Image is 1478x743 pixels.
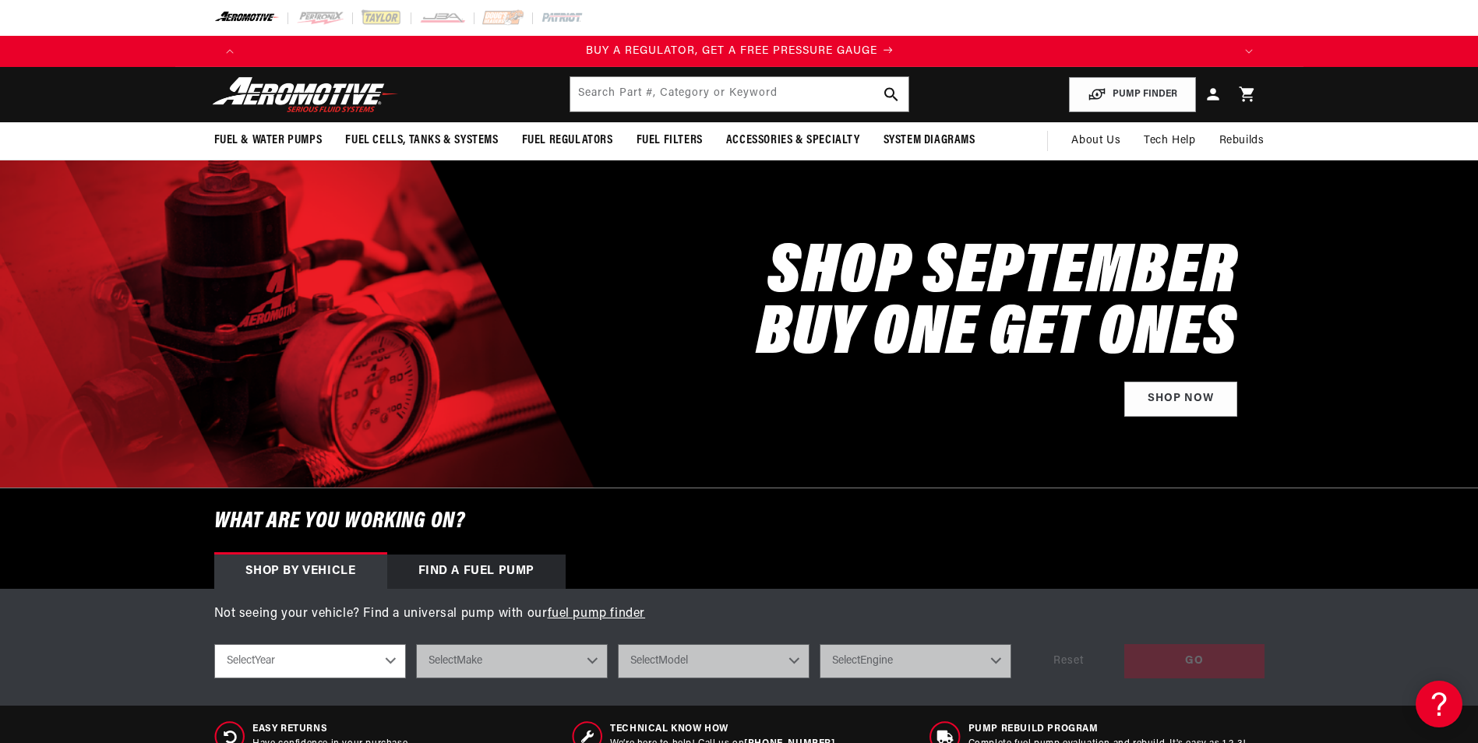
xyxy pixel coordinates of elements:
span: BUY A REGULATOR, GET A FREE PRESSURE GAUGE [586,45,877,57]
summary: Fuel Filters [625,122,714,159]
select: Make [416,644,608,678]
summary: System Diagrams [872,122,987,159]
h2: SHOP SEPTEMBER BUY ONE GET ONES [757,244,1237,367]
span: Accessories & Specialty [726,132,860,149]
h6: What are you working on? [175,488,1303,555]
img: Aeromotive [208,76,403,113]
input: Search by Part Number, Category or Keyword [570,77,908,111]
span: Fuel Filters [637,132,703,149]
a: fuel pump finder [548,607,646,620]
span: Easy Returns [252,723,410,736]
div: 1 of 4 [245,43,1233,60]
summary: Rebuilds [1208,122,1276,160]
span: Technical Know How [610,723,834,736]
a: BUY A REGULATOR, GET A FREE PRESSURE GAUGE [245,43,1233,60]
summary: Fuel Regulators [510,122,625,159]
div: Find a Fuel Pump [387,555,566,589]
span: Rebuilds [1219,132,1265,150]
p: Not seeing your vehicle? Find a universal pump with our [214,604,1265,625]
summary: Accessories & Specialty [714,122,872,159]
button: Translation missing: en.sections.announcements.next_announcement [1233,36,1265,67]
span: Fuel Cells, Tanks & Systems [345,132,498,149]
button: PUMP FINDER [1069,77,1196,112]
select: Engine [820,644,1011,678]
span: Pump Rebuild program [968,723,1247,736]
summary: Fuel & Water Pumps [203,122,334,159]
select: Year [214,644,406,678]
div: Announcement [245,43,1233,60]
span: About Us [1071,135,1120,146]
div: Shop by vehicle [214,555,387,589]
span: Fuel Regulators [522,132,613,149]
a: About Us [1060,122,1132,160]
span: Tech Help [1144,132,1195,150]
select: Model [618,644,810,678]
summary: Tech Help [1132,122,1207,160]
slideshow-component: Translation missing: en.sections.announcements.announcement_bar [175,36,1303,67]
summary: Fuel Cells, Tanks & Systems [333,122,510,159]
button: Translation missing: en.sections.announcements.previous_announcement [214,36,245,67]
span: Fuel & Water Pumps [214,132,323,149]
span: System Diagrams [884,132,975,149]
button: search button [874,77,908,111]
a: Shop Now [1124,382,1237,417]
